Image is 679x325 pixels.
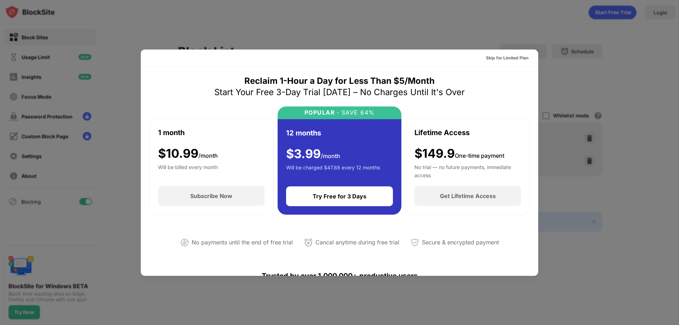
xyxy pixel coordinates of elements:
[422,237,499,248] div: Secure & encrypted payment
[414,146,504,161] div: $149.9
[180,238,189,247] img: not-paying
[455,152,504,159] span: One-time payment
[304,109,339,116] div: POPULAR ·
[321,152,340,159] span: /month
[304,238,313,247] img: cancel-anytime
[315,237,399,248] div: Cancel anytime during free trial
[286,147,340,161] div: $ 3.99
[339,109,375,116] div: SAVE 64%
[313,193,366,200] div: Try Free for 3 Days
[190,192,232,199] div: Subscribe Now
[414,127,470,138] div: Lifetime Access
[244,75,435,87] div: Reclaim 1-Hour a Day for Less Than $5/Month
[486,54,528,62] div: Skip for Limited Plan
[158,127,185,138] div: 1 month
[158,163,218,178] div: Will be billed every month
[158,146,218,161] div: $ 10.99
[286,164,380,178] div: Will be charged $47.88 every 12 months
[198,152,218,159] span: /month
[440,192,496,199] div: Get Lifetime Access
[192,237,293,248] div: No payments until the end of free trial
[149,259,530,293] div: Trusted by over 1,000,000+ productive users
[214,87,465,98] div: Start Your Free 3-Day Trial [DATE] – No Charges Until It's Over
[286,128,321,138] div: 12 months
[411,238,419,247] img: secured-payment
[414,163,521,178] div: No trial — no future payments, immediate access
